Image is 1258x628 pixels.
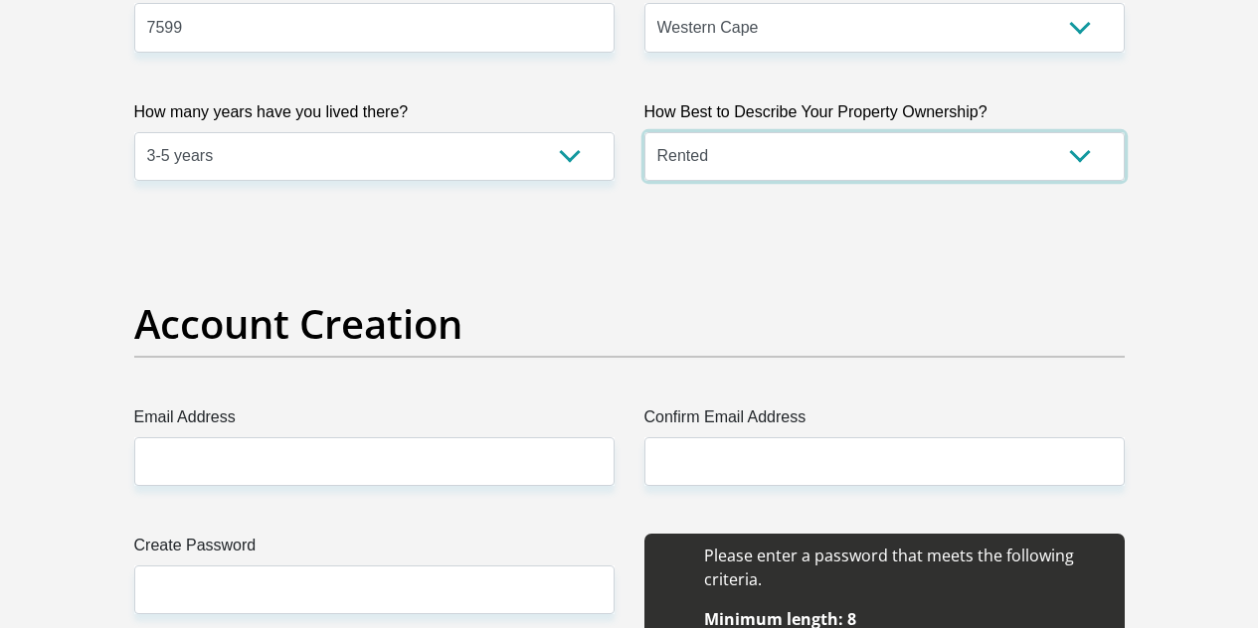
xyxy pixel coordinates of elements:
[644,132,1125,181] select: Please select a value
[134,100,615,132] label: How many years have you lived there?
[704,544,1105,591] li: Please enter a password that meets the following criteria.
[134,3,615,52] input: Postal Code
[134,300,1125,348] h2: Account Creation
[134,534,615,565] label: Create Password
[134,565,615,614] input: Create Password
[134,437,615,486] input: Email Address
[644,100,1125,132] label: How Best to Describe Your Property Ownership?
[644,405,1125,437] label: Confirm Email Address
[134,405,615,437] label: Email Address
[134,132,615,181] select: Please select a value
[644,3,1125,52] select: Please Select a Province
[644,437,1125,486] input: Confirm Email Address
